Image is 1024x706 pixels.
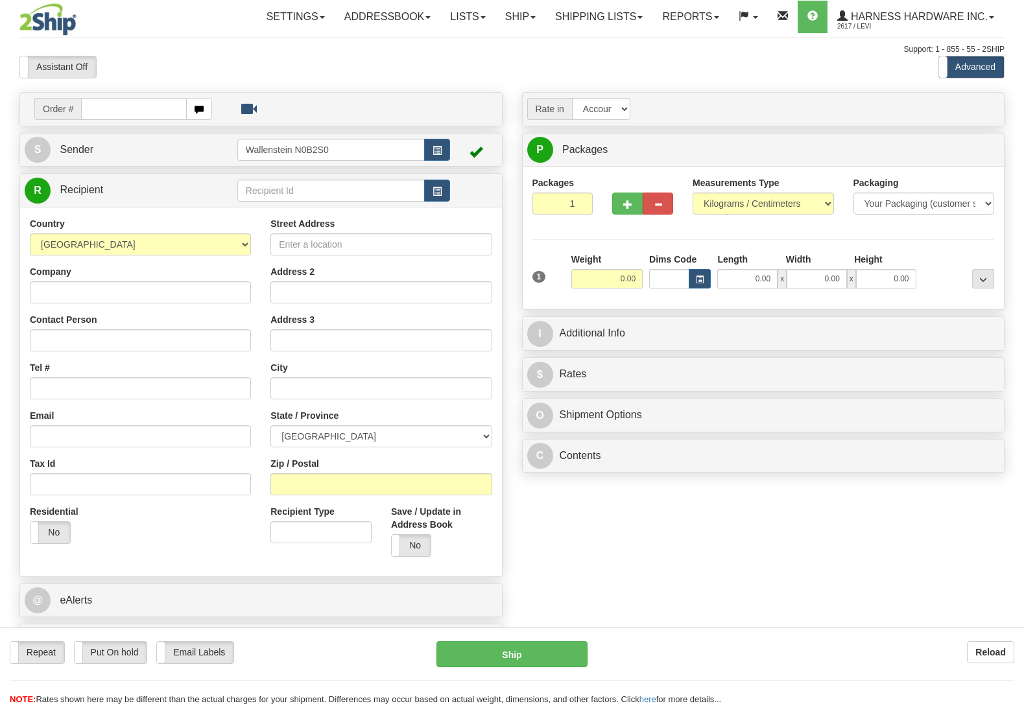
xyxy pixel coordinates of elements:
[10,694,36,704] span: NOTE:
[391,505,492,531] label: Save / Update in Address Book
[30,457,55,470] label: Tax Id
[335,1,441,33] a: Addressbook
[717,253,748,266] label: Length
[19,44,1005,55] div: Support: 1 - 855 - 55 - 2SHIP
[237,139,425,161] input: Sender Id
[527,443,553,469] span: C
[939,56,1004,78] label: Advanced
[19,3,77,36] img: logo2617.jpg
[34,98,81,120] span: Order #
[30,409,54,422] label: Email
[270,313,315,326] label: Address 3
[30,522,70,543] label: No
[527,137,1000,163] a: P Packages
[270,409,339,422] label: State / Province
[527,361,1000,388] a: $Rates
[854,253,883,266] label: Height
[571,253,601,266] label: Weight
[495,1,545,33] a: Ship
[30,361,50,374] label: Tel #
[853,176,899,189] label: Packaging
[440,1,495,33] a: Lists
[60,184,103,195] span: Recipient
[532,176,575,189] label: Packages
[270,457,319,470] label: Zip / Postal
[527,321,553,347] span: I
[562,144,608,155] span: Packages
[527,320,1000,347] a: IAdditional Info
[527,402,1000,429] a: OShipment Options
[652,1,728,33] a: Reports
[649,253,697,266] label: Dims Code
[527,362,553,388] span: $
[25,137,51,163] span: S
[30,265,71,278] label: Company
[60,594,92,606] span: eAlerts
[972,269,994,288] div: ...
[237,180,425,202] input: Recipient Id
[848,11,988,22] span: Harness Hardware Inc.
[527,403,553,429] span: O
[270,265,315,278] label: Address 2
[786,253,811,266] label: Width
[639,694,656,704] a: here
[270,361,287,374] label: City
[975,647,1006,657] b: Reload
[25,177,213,204] a: R Recipient
[527,137,553,163] span: P
[270,233,492,255] input: Enter a location
[30,505,78,518] label: Residential
[994,287,1023,419] iframe: chat widget
[257,1,335,33] a: Settings
[270,505,335,518] label: Recipient Type
[693,176,780,189] label: Measurements Type
[25,587,51,613] span: @
[20,56,96,78] label: Assistant Off
[30,217,65,230] label: Country
[967,641,1014,663] button: Reload
[25,137,237,163] a: S Sender
[25,587,497,614] a: @ eAlerts
[527,98,572,120] span: Rate in
[10,642,64,663] label: Repeat
[545,1,652,33] a: Shipping lists
[30,313,97,326] label: Contact Person
[60,144,93,155] span: Sender
[527,443,1000,469] a: CContents
[436,641,588,667] button: Ship
[157,642,233,663] label: Email Labels
[847,269,856,288] span: x
[532,271,546,283] span: 1
[392,535,431,556] label: No
[75,642,147,663] label: Put On hold
[778,269,787,288] span: x
[270,217,335,230] label: Street Address
[25,178,51,204] span: R
[828,1,1004,33] a: Harness Hardware Inc. 2617 / Levi
[837,20,935,33] span: 2617 / Levi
